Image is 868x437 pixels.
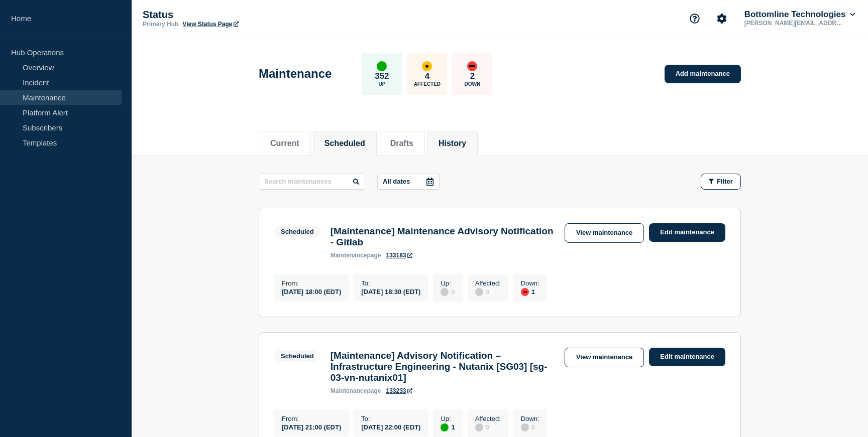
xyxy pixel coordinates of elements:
p: Affected : [475,415,501,422]
p: Down : [521,279,539,287]
div: Scheduled [281,228,314,235]
div: 0 [475,422,501,431]
button: Filter [701,174,741,190]
div: [DATE] 21:00 (EDT) [282,422,341,431]
div: disabled [475,288,483,296]
a: View Status Page [182,21,238,28]
p: Affected : [475,279,501,287]
p: From : [282,415,341,422]
a: View maintenance [565,223,644,243]
div: down [521,288,529,296]
div: 0 [441,287,455,296]
button: Drafts [390,139,413,148]
button: Support [684,8,705,29]
button: Bottomline Technologies [742,10,857,20]
p: All dates [383,178,410,185]
p: 352 [375,71,389,81]
div: disabled [441,288,449,296]
div: up [377,61,387,71]
a: 133233 [386,387,412,394]
p: To : [361,279,420,287]
p: 2 [470,71,475,81]
a: Edit maintenance [649,223,725,242]
div: [DATE] 18:30 (EDT) [361,287,420,296]
input: Search maintenances [259,174,365,190]
p: Down [465,81,481,87]
p: From : [282,279,341,287]
div: 0 [475,287,501,296]
span: Filter [717,178,733,185]
p: Up [378,81,385,87]
p: To : [361,415,420,422]
div: disabled [521,423,529,431]
div: [DATE] 22:00 (EDT) [361,422,420,431]
span: maintenance [331,252,367,259]
button: History [439,139,466,148]
p: [PERSON_NAME][EMAIL_ADDRESS][PERSON_NAME][DOMAIN_NAME] [742,20,847,27]
div: 1 [521,287,539,296]
p: Affected [414,81,441,87]
button: All dates [377,174,440,190]
button: Account settings [711,8,732,29]
div: [DATE] 18:00 (EDT) [282,287,341,296]
h3: [Maintenance] Advisory Notification – Infrastructure Engineering - Nutanix [SG03] [sg-03-vn-nutan... [331,350,555,383]
div: 0 [521,422,539,431]
a: 133183 [386,252,412,259]
button: Scheduled [324,139,365,148]
a: View maintenance [565,348,644,367]
div: Scheduled [281,352,314,360]
div: up [441,423,449,431]
span: maintenance [331,387,367,394]
button: Current [270,139,299,148]
p: Status [143,9,344,21]
p: Primary Hub [143,21,178,28]
p: 4 [425,71,429,81]
p: Up : [441,415,455,422]
div: disabled [475,423,483,431]
h1: Maintenance [259,67,332,81]
a: Edit maintenance [649,348,725,366]
div: 1 [441,422,455,431]
a: Add maintenance [665,65,741,83]
p: Down : [521,415,539,422]
div: down [467,61,477,71]
div: affected [422,61,432,71]
p: page [331,387,381,394]
p: Up : [441,279,455,287]
h3: [Maintenance] Maintenance Advisory Notification - Gitlab [331,226,555,248]
p: page [331,252,381,259]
